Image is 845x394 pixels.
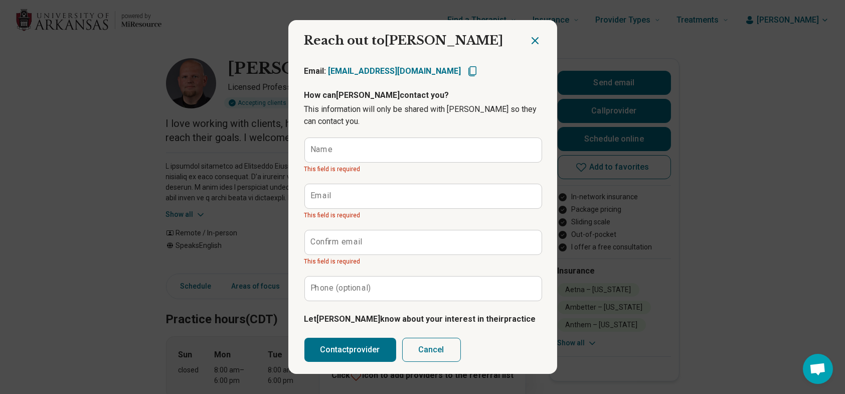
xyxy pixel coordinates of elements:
[304,257,541,266] span: This field is required
[304,165,541,174] span: This field is required
[304,103,541,127] p: This information will only be shared with [PERSON_NAME] so they can contact you.
[304,89,541,101] p: How can [PERSON_NAME] contact you?
[304,65,461,77] p: Email:
[310,192,331,200] label: Email
[304,313,541,325] p: Let [PERSON_NAME] know about your interest in their practice
[304,338,396,362] button: Contactprovider
[328,66,461,76] a: [EMAIL_ADDRESS][DOMAIN_NAME]
[310,146,332,154] label: Name
[466,65,478,78] button: Copy email
[304,33,503,48] span: Reach out to [PERSON_NAME]
[304,211,541,220] span: This field is required
[529,35,541,47] button: Close dialog
[402,338,461,362] button: Cancel
[310,238,362,246] label: Confirm email
[310,284,371,292] label: Phone (optional)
